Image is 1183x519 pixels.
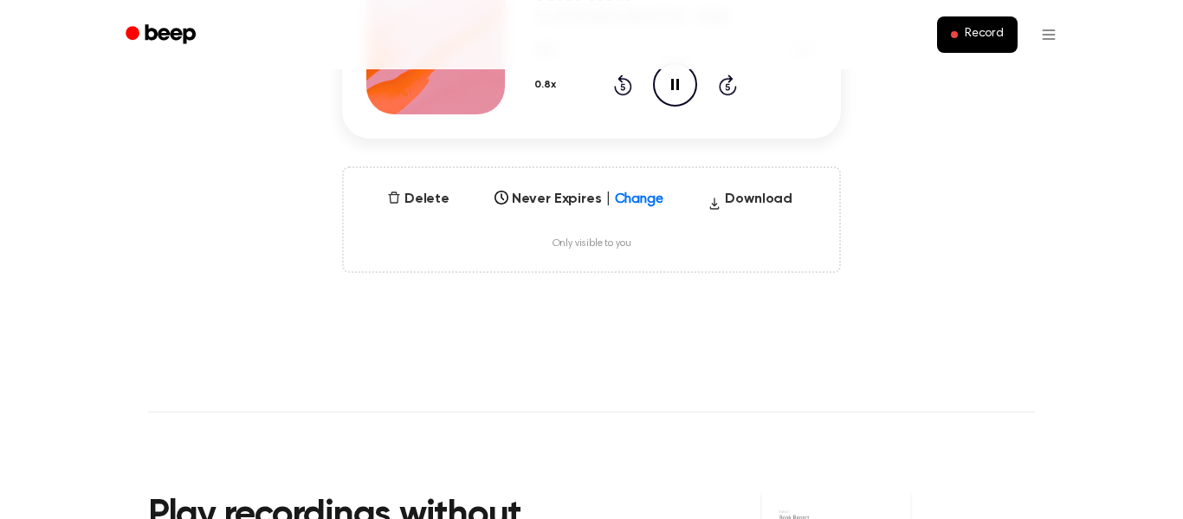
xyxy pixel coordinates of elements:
[701,189,799,217] button: Download
[965,27,1004,42] span: Record
[533,70,562,100] button: 0.8x
[380,189,456,210] button: Delete
[937,16,1018,53] button: Record
[553,237,631,250] span: Only visible to you
[1028,14,1070,55] button: Open menu
[113,18,211,52] a: Beep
